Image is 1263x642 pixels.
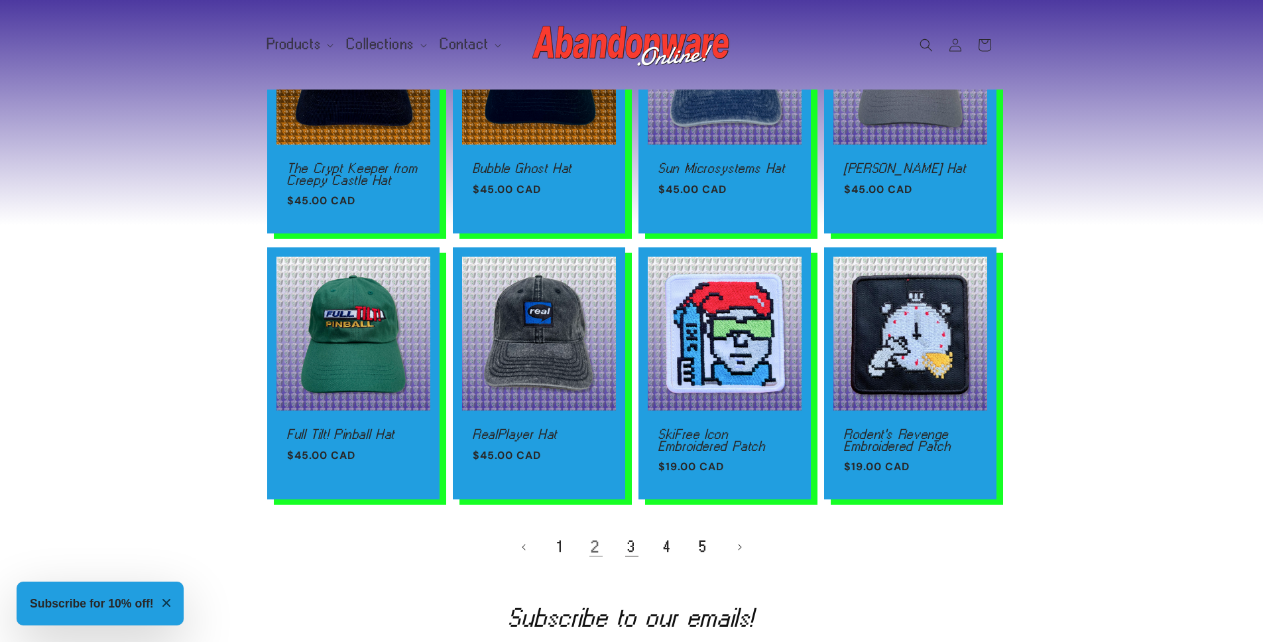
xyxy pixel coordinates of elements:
a: The Crypt Keeper from Creepy Castle Hat [287,162,420,186]
summary: Contact [432,31,507,58]
img: Abandonware [532,19,731,72]
nav: Pagination [267,533,996,562]
a: SkiFree Icon Embroidered Patch [658,428,791,452]
h2: Subscribe to our emails! [60,607,1203,628]
summary: Products [259,31,339,58]
a: [PERSON_NAME] Hat [844,162,977,174]
span: Collections [347,38,414,50]
span: Products [267,38,322,50]
a: Next page [725,533,754,562]
a: Previous page [510,533,539,562]
a: Page 1 [546,533,575,562]
summary: Collections [339,31,432,58]
a: Page 2 [581,533,611,562]
a: Bubble Ghost Hat [473,162,605,174]
span: Contact [440,38,489,50]
a: Page 5 [689,533,718,562]
a: RealPlayer Hat [473,428,605,440]
a: Full Tilt! Pinball Hat [287,428,420,440]
a: Sun Microsystems Hat [658,162,791,174]
summary: Search [912,31,941,60]
a: Abandonware [527,13,736,76]
a: Rodent's Revenge Embroidered Patch [844,428,977,452]
a: Page 3 [617,533,646,562]
a: Page 4 [653,533,682,562]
